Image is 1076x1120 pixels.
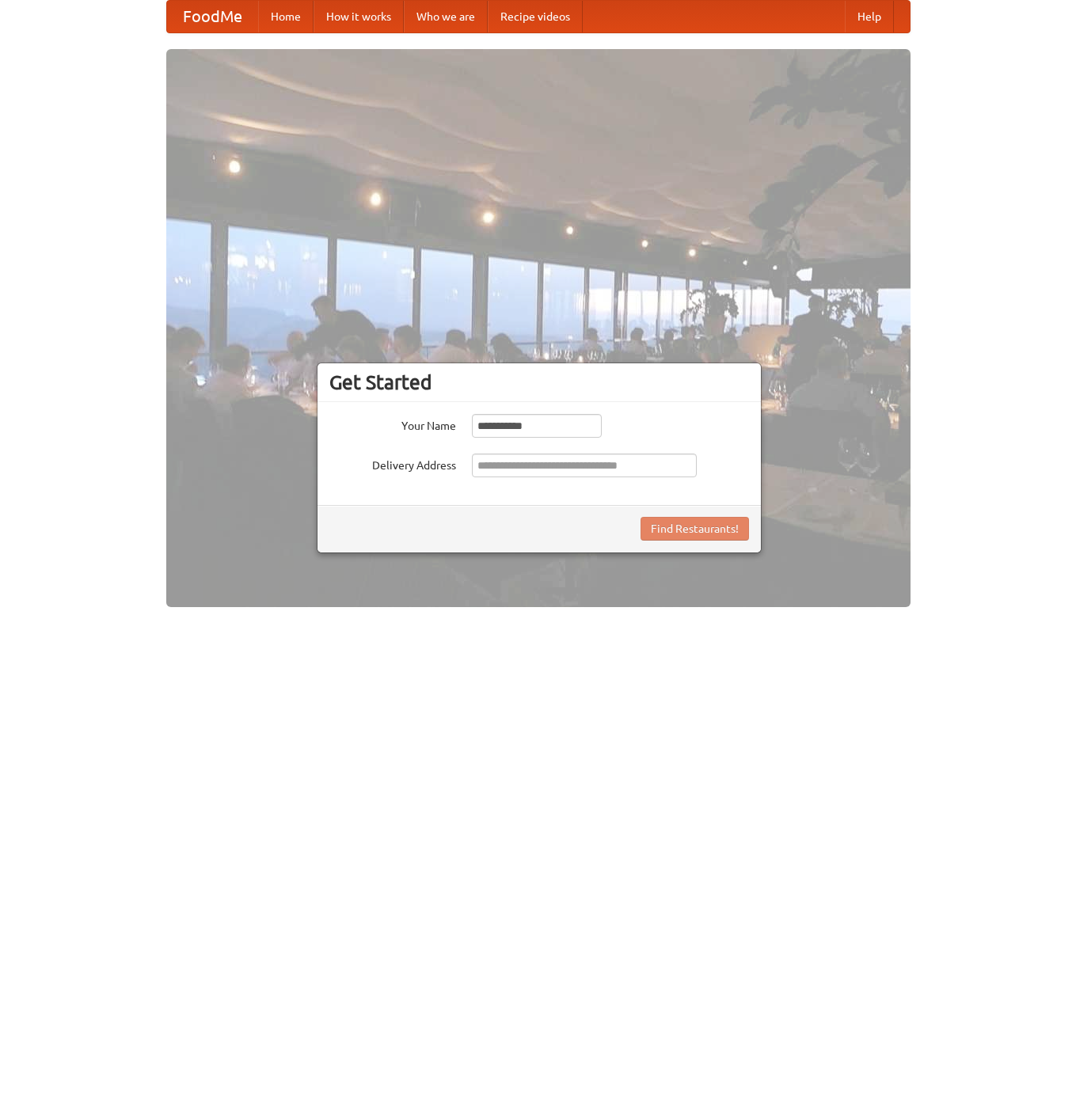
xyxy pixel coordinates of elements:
[329,414,456,434] label: Your Name
[404,1,488,32] a: Who we are
[329,454,456,473] label: Delivery Address
[641,517,749,541] button: Find Restaurants!
[258,1,314,32] a: Home
[845,1,894,32] a: Help
[329,370,749,394] h3: Get Started
[314,1,404,32] a: How it works
[488,1,583,32] a: Recipe videos
[167,1,258,32] a: FoodMe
